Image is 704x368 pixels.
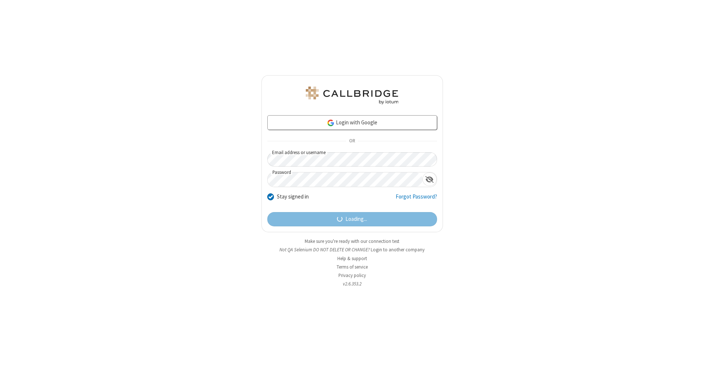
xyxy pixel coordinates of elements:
span: Loading... [345,215,367,223]
img: google-icon.png [327,119,335,127]
a: Help & support [337,255,367,262]
img: QA Selenium DO NOT DELETE OR CHANGE [304,87,400,104]
li: Not QA Selenium DO NOT DELETE OR CHANGE? [261,246,443,253]
a: Forgot Password? [396,193,437,207]
a: Login with Google [267,115,437,130]
span: OR [346,136,358,146]
a: Terms of service [337,264,368,270]
input: Email address or username [267,152,437,167]
label: Stay signed in [277,193,309,201]
div: Show password [422,172,437,186]
li: v2.6.353.2 [261,280,443,287]
a: Privacy policy [338,272,366,278]
a: Make sure you're ready with our connection test [305,238,399,244]
button: Loading... [267,212,437,227]
input: Password [268,172,422,187]
button: Login to another company [371,246,425,253]
iframe: Chat [686,349,698,363]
